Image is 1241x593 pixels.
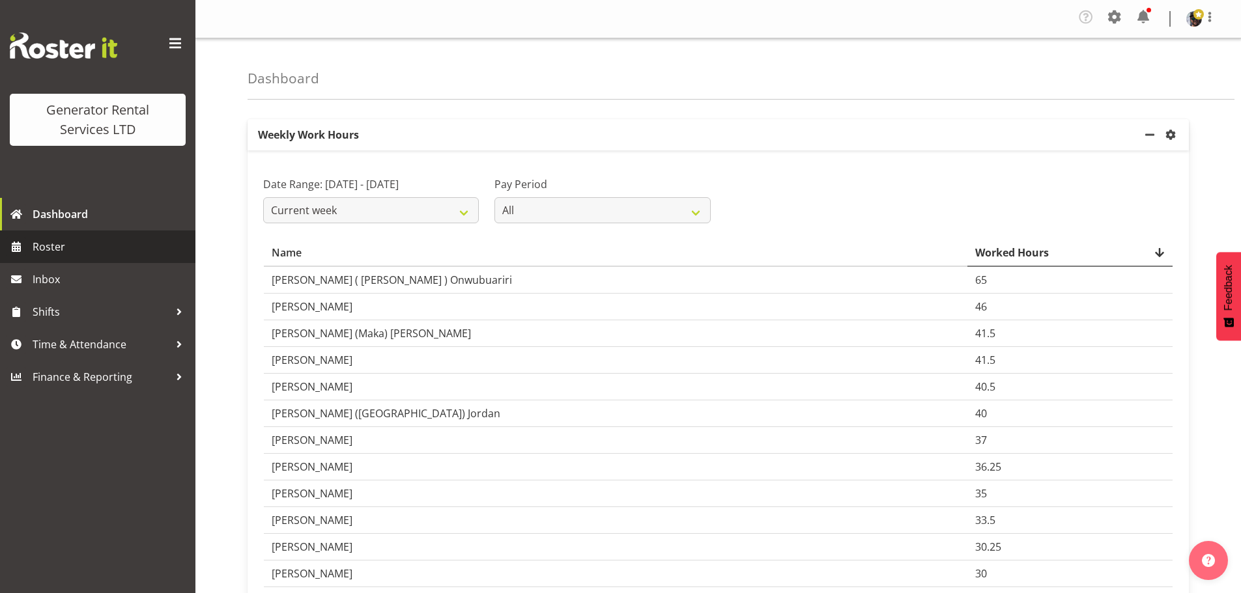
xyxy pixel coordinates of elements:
td: [PERSON_NAME] ( [PERSON_NAME] ) Onwubuariri [264,267,967,294]
td: [PERSON_NAME] [264,507,967,534]
span: Dashboard [33,204,189,224]
button: Feedback - Show survey [1216,252,1241,340]
label: Date Range: [DATE] - [DATE] [263,176,479,192]
div: Worked Hours [975,245,1165,260]
span: Roster [33,237,189,256]
td: [PERSON_NAME] [264,427,967,454]
p: Weekly Work Hours [248,119,1142,150]
span: 35 [975,486,987,501]
td: [PERSON_NAME] [264,560,967,587]
td: [PERSON_NAME] (Maka) [PERSON_NAME] [264,320,967,347]
span: 46 [975,299,987,314]
span: Time & Attendance [33,335,169,354]
a: settings [1163,127,1184,143]
div: Generator Rental Services LTD [23,100,173,139]
h4: Dashboard [248,71,319,86]
td: [PERSON_NAME] ([GEOGRAPHIC_DATA]) Jordan [264,400,967,427]
span: 40 [975,406,987,421]
img: Rosterit website logo [10,33,117,59]
span: 30 [975,566,987,581]
span: Shifts [33,302,169,322]
td: [PERSON_NAME] [264,347,967,374]
td: [PERSON_NAME] [264,374,967,400]
img: help-xxl-2.png [1202,554,1215,567]
span: Finance & Reporting [33,367,169,387]
span: 65 [975,273,987,287]
label: Pay Period [494,176,710,192]
span: 41.5 [975,326,995,340]
div: Name [272,245,960,260]
span: 30.25 [975,540,1001,554]
td: [PERSON_NAME] [264,480,967,507]
td: [PERSON_NAME] [264,454,967,480]
td: [PERSON_NAME] [264,294,967,320]
span: 40.5 [975,379,995,394]
span: 41.5 [975,353,995,367]
span: 37 [975,433,987,447]
span: 33.5 [975,513,995,527]
td: [PERSON_NAME] [264,534,967,560]
span: Feedback [1223,265,1234,310]
a: minimize [1142,119,1163,150]
span: Inbox [33,269,189,289]
img: zak-c4-tapling8d06a56ee3cf7edc30ba33f1efe9ca8c.png [1186,11,1202,27]
span: 36.25 [975,460,1001,474]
